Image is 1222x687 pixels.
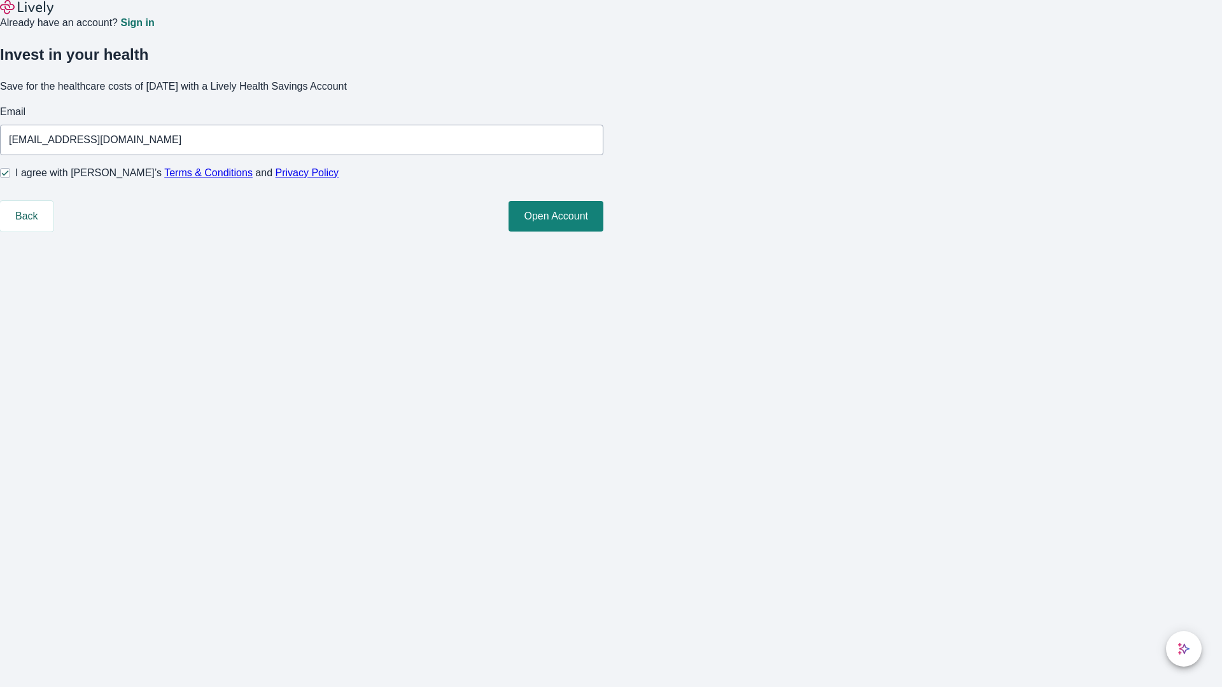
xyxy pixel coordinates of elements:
a: Terms & Conditions [164,167,253,178]
button: chat [1166,631,1202,667]
button: Open Account [509,201,603,232]
svg: Lively AI Assistant [1177,642,1190,655]
span: I agree with [PERSON_NAME]’s and [15,165,339,181]
a: Sign in [120,18,154,28]
a: Privacy Policy [276,167,339,178]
